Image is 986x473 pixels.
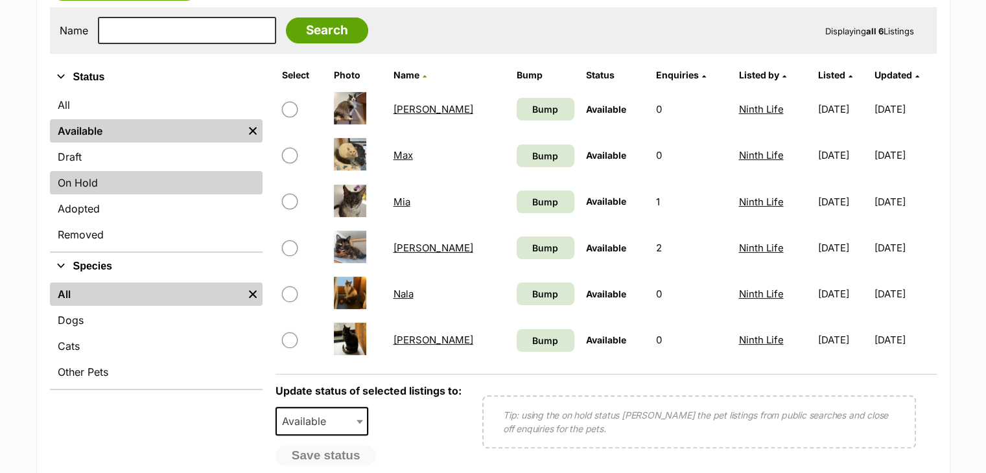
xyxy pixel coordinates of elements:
td: 1 [651,179,733,224]
a: Bump [517,190,575,213]
span: Bump [532,102,558,116]
a: Other Pets [50,360,263,384]
a: Draft [50,145,263,168]
th: Photo [329,65,386,86]
span: Bump [532,195,558,209]
a: Ninth Life [738,149,783,161]
td: [DATE] [874,133,935,178]
th: Bump [511,65,580,86]
span: Listed by [738,69,779,80]
strong: all 6 [866,26,884,36]
a: Bump [517,236,575,259]
a: Enquiries [656,69,706,80]
td: 0 [651,317,733,362]
span: Available [586,196,626,207]
a: Removed [50,223,263,246]
td: 0 [651,133,733,178]
span: Available [586,150,626,161]
a: Nala [393,288,414,300]
span: Available [586,104,626,115]
a: On Hold [50,171,263,194]
td: [DATE] [813,271,873,316]
td: 2 [651,225,733,270]
th: Status [581,65,650,86]
span: Bump [532,334,558,347]
span: Name [393,69,419,80]
td: [DATE] [874,317,935,362]
span: Available [586,334,626,345]
span: Updated [874,69,912,80]
a: [PERSON_NAME] [393,103,473,115]
button: Save status [276,445,377,466]
a: Adopted [50,197,263,220]
span: Available [586,242,626,253]
span: Available [586,288,626,299]
a: Dogs [50,308,263,332]
td: 0 [651,271,733,316]
img: Mia [334,185,366,217]
a: Remove filter [243,283,263,306]
a: Name [393,69,427,80]
a: Listed by [738,69,786,80]
a: Mia [393,196,410,208]
a: Listed [818,69,852,80]
label: Name [60,25,88,36]
label: Update status of selected listings to: [276,384,462,397]
a: Ninth Life [738,288,783,300]
span: Available [277,412,339,430]
a: Ninth Life [738,334,783,346]
td: [DATE] [813,225,873,270]
span: Bump [532,241,558,255]
span: Available [276,407,369,435]
span: Bump [532,287,558,301]
td: [DATE] [874,87,935,132]
a: Bump [517,98,575,121]
a: Remove filter [243,119,263,143]
a: Ninth Life [738,196,783,208]
a: Max [393,149,413,161]
button: Species [50,258,263,275]
span: translation missing: en.admin.listings.index.attributes.enquiries [656,69,699,80]
div: Status [50,91,263,251]
td: [DATE] [874,271,935,316]
input: Search [286,17,368,43]
p: Tip: using the on hold status [PERSON_NAME] the pet listings from public searches and close off e... [503,408,895,435]
a: Bump [517,329,575,352]
a: Ninth Life [738,103,783,115]
a: Bump [517,144,575,167]
td: 0 [651,87,733,132]
a: All [50,93,263,117]
a: [PERSON_NAME] [393,242,473,254]
td: [DATE] [813,133,873,178]
a: [PERSON_NAME] [393,334,473,346]
a: All [50,283,243,306]
a: Updated [874,69,919,80]
td: [DATE] [813,87,873,132]
td: [DATE] [813,317,873,362]
span: Bump [532,149,558,163]
a: Bump [517,283,575,305]
a: Ninth Life [738,242,783,254]
button: Status [50,69,263,86]
span: Displaying Listings [825,26,914,36]
th: Select [277,65,327,86]
td: [DATE] [874,225,935,270]
a: Available [50,119,243,143]
span: Listed [818,69,845,80]
a: Cats [50,334,263,358]
td: [DATE] [813,179,873,224]
td: [DATE] [874,179,935,224]
div: Species [50,280,263,389]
